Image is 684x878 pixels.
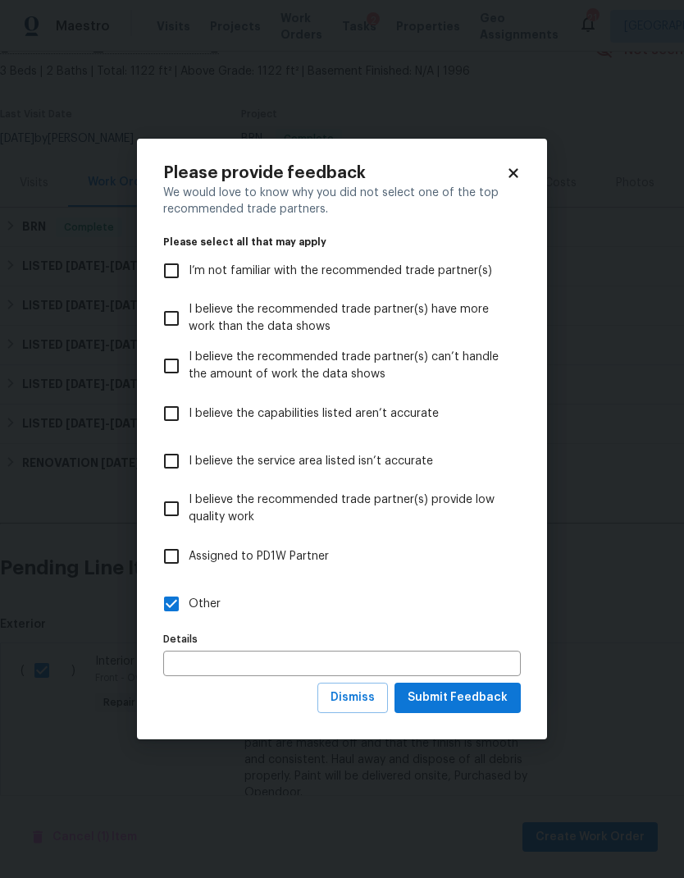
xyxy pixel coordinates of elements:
span: I’m not familiar with the recommended trade partner(s) [189,263,492,280]
div: We would love to know why you did not select one of the top recommended trade partners. [163,185,521,217]
button: Dismiss [317,683,388,713]
h2: Please provide feedback [163,165,506,181]
span: I believe the service area listed isn’t accurate [189,453,433,470]
span: I believe the capabilities listed aren’t accurate [189,405,439,423]
span: Submit Feedback [408,688,508,708]
legend: Please select all that may apply [163,237,521,247]
span: I believe the recommended trade partner(s) have more work than the data shows [189,301,508,336]
span: I believe the recommended trade partner(s) provide low quality work [189,492,508,526]
label: Details [163,634,521,644]
span: Dismiss [331,688,375,708]
span: Assigned to PD1W Partner [189,548,329,565]
span: Other [189,596,221,613]
span: I believe the recommended trade partner(s) can’t handle the amount of work the data shows [189,349,508,383]
button: Submit Feedback [394,683,521,713]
